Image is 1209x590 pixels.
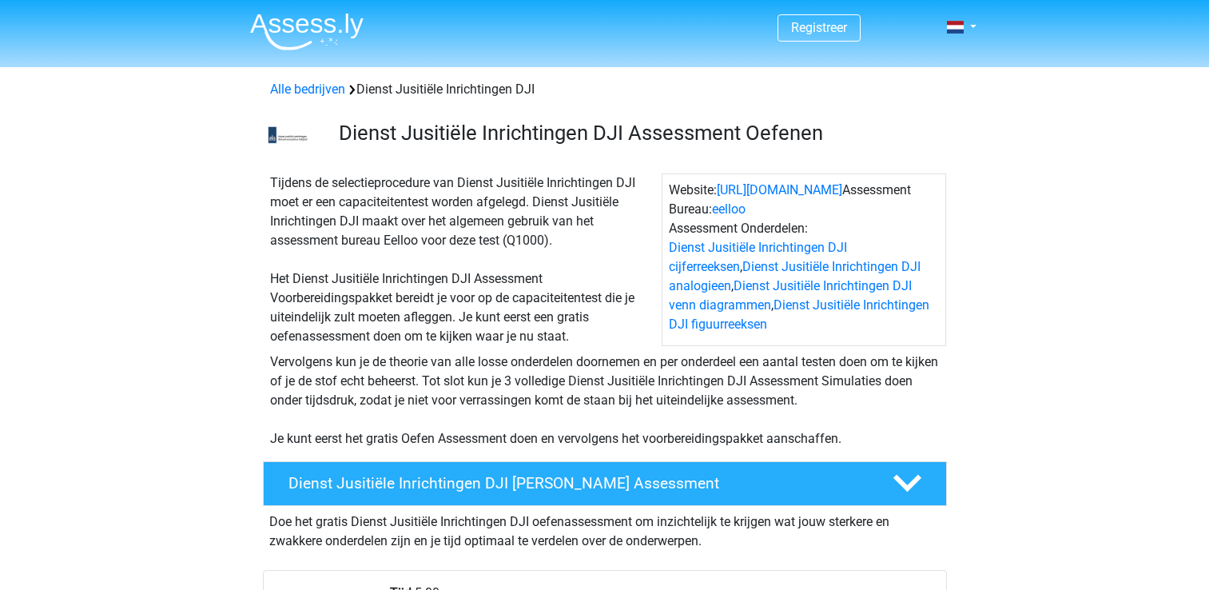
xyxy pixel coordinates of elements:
a: Dienst Jusitiële Inrichtingen DJI [PERSON_NAME] Assessment [257,461,953,506]
div: Doe het gratis Dienst Jusitiële Inrichtingen DJI oefenassessment om inzichtelijk te krijgen wat j... [263,506,947,551]
a: eelloo [712,201,746,217]
a: Dienst Jusitiële Inrichtingen DJI analogieen [669,259,921,293]
div: Vervolgens kun je de theorie van alle losse onderdelen doornemen en per onderdeel een aantal test... [264,353,946,448]
div: Website: Assessment Bureau: Assessment Onderdelen: , , , [662,173,946,346]
a: Dienst Jusitiële Inrichtingen DJI venn diagrammen [669,278,912,313]
a: [URL][DOMAIN_NAME] [717,182,842,197]
a: Dienst Jusitiële Inrichtingen DJI cijferreeksen [669,240,847,274]
a: Alle bedrijven [270,82,345,97]
div: Dienst Jusitiële Inrichtingen DJI [264,80,946,99]
div: Tijdens de selectieprocedure van Dienst Jusitiële Inrichtingen DJI moet er een capaciteitentest w... [264,173,662,346]
h3: Dienst Jusitiële Inrichtingen DJI Assessment Oefenen [339,121,934,146]
a: Dienst Jusitiële Inrichtingen DJI figuurreeksen [669,297,929,332]
h4: Dienst Jusitiële Inrichtingen DJI [PERSON_NAME] Assessment [288,474,867,492]
a: Registreer [791,20,847,35]
img: Assessly [250,13,364,50]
